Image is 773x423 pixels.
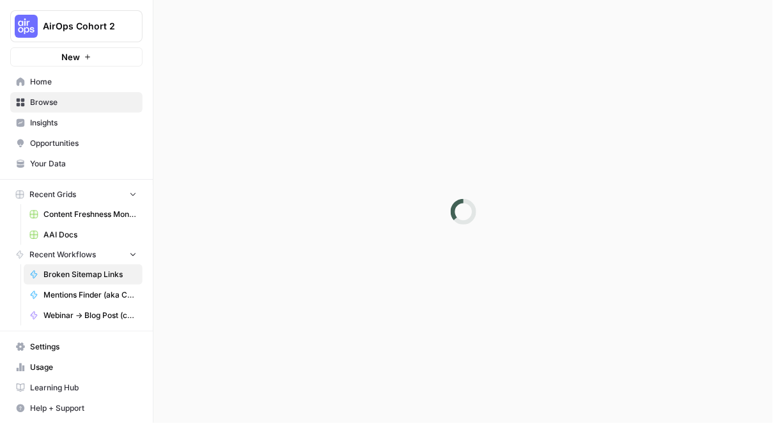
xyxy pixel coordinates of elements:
span: Insights [30,117,137,129]
a: Home [10,72,143,92]
a: Broken Sitemap Links [24,264,143,285]
a: Opportunities [10,133,143,154]
span: Home [30,76,137,88]
button: Recent Workflows [10,245,143,264]
span: New [61,51,80,63]
button: New [10,47,143,67]
a: Usage [10,357,143,378]
button: Help + Support [10,398,143,419]
span: Opportunities [30,138,137,149]
span: Recent Workflows [29,249,96,260]
span: AirOps Cohort 2 [43,20,120,33]
a: Your Data [10,154,143,174]
span: Mentions Finder (aka Content Freshness Search) [43,289,137,301]
img: AirOps Cohort 2 Logo [15,15,38,38]
a: AAI Docs [24,225,143,245]
span: Learning Hub [30,382,137,394]
a: Browse [10,92,143,113]
a: Content Freshness Monitor [24,204,143,225]
span: Recent Grids [29,189,76,200]
a: Insights [10,113,143,133]
span: AAI Docs [43,229,137,241]
button: Workspace: AirOps Cohort 2 [10,10,143,42]
a: Mentions Finder (aka Content Freshness Search) [24,285,143,305]
button: Recent Grids [10,185,143,204]
span: Your Data [30,158,137,170]
span: Broken Sitemap Links [43,269,137,280]
span: Settings [30,341,137,353]
a: Learning Hub [10,378,143,398]
span: Help + Support [30,403,137,414]
a: Webinar -> Blog Post (copy) [24,305,143,326]
a: Settings [10,337,143,357]
span: Webinar -> Blog Post (copy) [43,310,137,321]
span: Browse [30,97,137,108]
span: Usage [30,362,137,373]
span: Content Freshness Monitor [43,209,137,220]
